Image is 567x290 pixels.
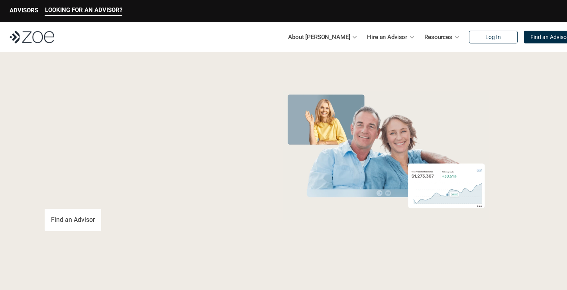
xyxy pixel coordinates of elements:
[288,31,350,43] p: About [PERSON_NAME]
[51,216,95,223] p: Find an Advisor
[45,115,206,172] span: with a Financial Advisor
[367,31,407,43] p: Hire an Advisor
[45,180,250,199] p: You deserve an advisor you can trust. [PERSON_NAME], hire, and invest with vetted, fiduciary, fin...
[45,88,222,119] span: Grow Your Wealth
[45,209,101,231] a: Find an Advisor
[424,31,452,43] p: Resources
[485,34,501,41] p: Log In
[469,31,518,43] a: Log In
[10,7,38,14] p: ADVISORS
[45,6,122,14] p: LOOKING FOR AN ADVISOR?
[276,225,497,229] em: The information in the visuals above is for illustrative purposes only and does not represent an ...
